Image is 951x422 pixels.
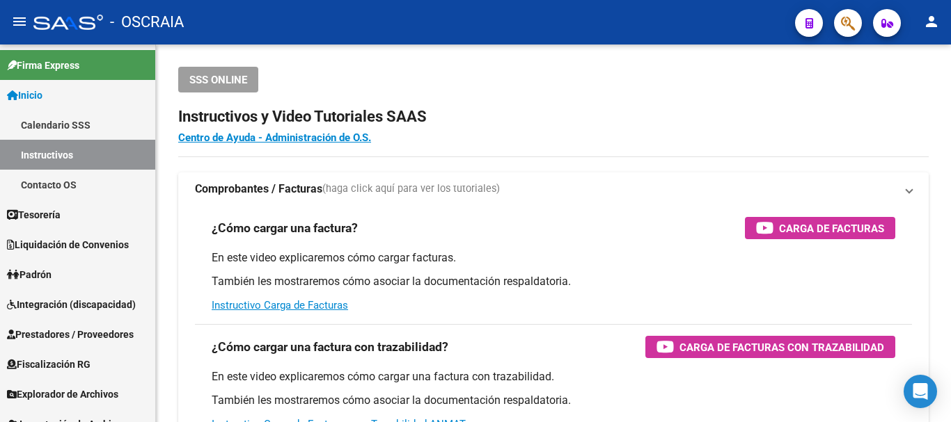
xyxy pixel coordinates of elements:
span: Prestadores / Proveedores [7,327,134,342]
p: En este video explicaremos cómo cargar una factura con trazabilidad. [212,369,895,384]
a: Centro de Ayuda - Administración de O.S. [178,131,371,144]
h2: Instructivos y Video Tutoriales SAAS [178,104,929,130]
button: Carga de Facturas [745,217,895,239]
p: También les mostraremos cómo asociar la documentación respaldatoria. [212,393,895,408]
span: Liquidación de Convenios [7,237,129,252]
span: Padrón [7,267,52,282]
span: Firma Express [7,58,79,73]
span: Carga de Facturas con Trazabilidad [679,339,884,356]
mat-expansion-panel-header: Comprobantes / Facturas(haga click aquí para ver los tutoriales) [178,172,929,206]
span: Integración (discapacidad) [7,297,136,312]
span: Fiscalización RG [7,357,91,372]
span: Carga de Facturas [779,220,884,237]
mat-icon: person [923,13,940,30]
div: Open Intercom Messenger [904,375,937,408]
span: (haga click aquí para ver los tutoriales) [322,181,500,197]
button: SSS ONLINE [178,67,258,92]
span: Inicio [7,88,42,103]
h3: ¿Cómo cargar una factura? [212,218,358,238]
span: - OSCRAIA [110,7,184,38]
button: Carga de Facturas con Trazabilidad [645,336,895,358]
a: Instructivo Carga de Facturas [212,299,348,311]
span: Explorador de Archivos [7,387,118,402]
span: Tesorería [7,207,61,222]
p: También les mostraremos cómo asociar la documentación respaldatoria. [212,274,895,289]
span: SSS ONLINE [189,74,247,86]
strong: Comprobantes / Facturas [195,181,322,197]
p: En este video explicaremos cómo cargar facturas. [212,250,895,266]
mat-icon: menu [11,13,28,30]
h3: ¿Cómo cargar una factura con trazabilidad? [212,337,448,357]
